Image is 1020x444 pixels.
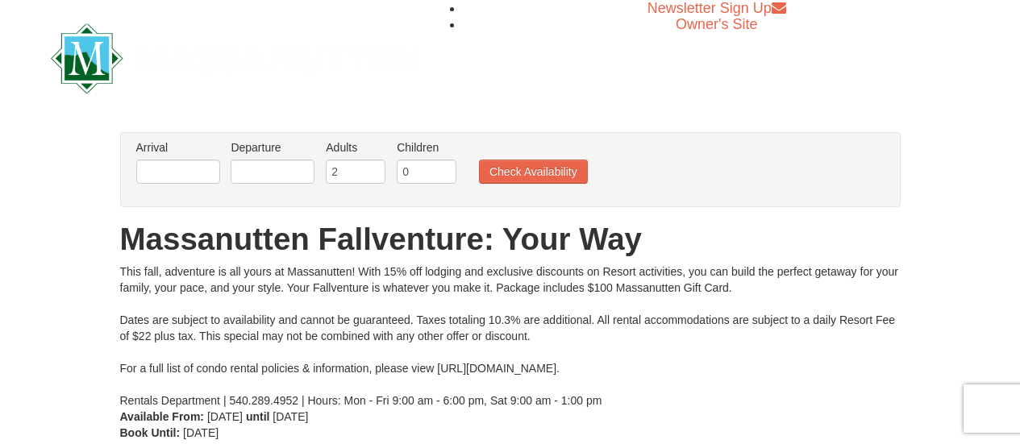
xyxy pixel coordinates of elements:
strong: Available From: [120,410,205,423]
div: This fall, adventure is all yours at Massanutten! With 15% off lodging and exclusive discounts on... [120,263,901,409]
a: Massanutten Resort [51,37,420,75]
img: Massanutten Resort Logo [51,23,420,93]
span: [DATE] [207,410,243,423]
label: Departure [231,139,314,156]
h1: Massanutten Fallventure: Your Way [120,223,901,255]
a: Owner's Site [676,16,757,32]
label: Arrival [136,139,220,156]
span: [DATE] [273,410,308,423]
label: Adults [326,139,385,156]
strong: until [246,410,270,423]
strong: Book Until: [120,426,181,439]
span: [DATE] [183,426,219,439]
label: Children [397,139,456,156]
button: Check Availability [479,160,588,184]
